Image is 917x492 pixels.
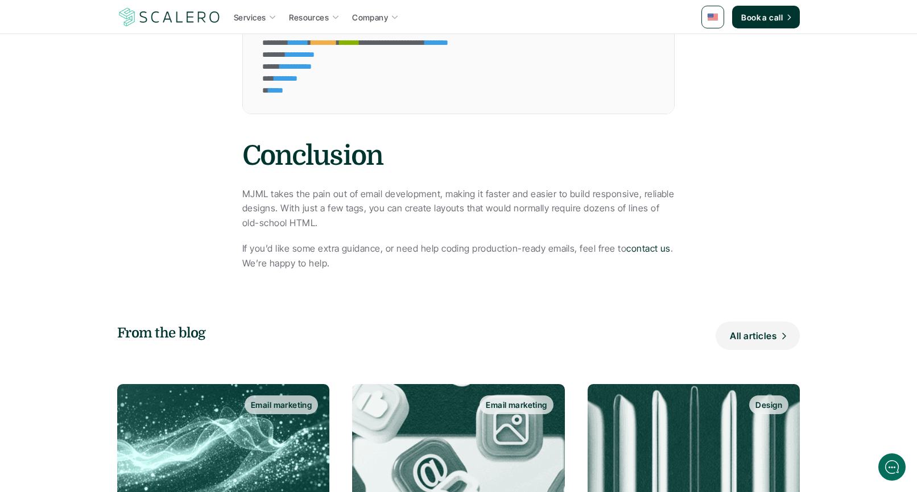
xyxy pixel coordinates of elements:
h2: Let us know if we can help with lifecycle marketing. [17,76,210,130]
a: Scalero company logo [117,7,222,27]
a: contact us [626,243,671,254]
img: Scalero company logo [117,6,222,28]
p: Services [234,11,266,23]
h2: Conclusion [242,137,675,175]
a: Book a call [732,6,800,28]
h5: From the blog [117,323,277,343]
p: If you’d like some extra guidance, or need help coding production-ready emails, feel free to . We... [242,241,675,270]
button: New conversation [18,151,210,173]
a: All articles [716,322,800,350]
iframe: gist-messenger-bubble-iframe [878,453,906,481]
p: MJML takes the pain out of email development, making it faster and easier to build responsive, re... [242,187,675,231]
p: Design [755,399,782,411]
span: New conversation [73,157,137,166]
p: Email marketing [486,399,547,411]
p: Email marketing [251,399,312,411]
span: We run on Gist [95,397,144,405]
p: Company [352,11,388,23]
p: Resources [289,11,329,23]
p: Book a call [741,11,783,23]
h1: Hi! Welcome to Scalero. [17,55,210,73]
p: All articles [730,329,776,344]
